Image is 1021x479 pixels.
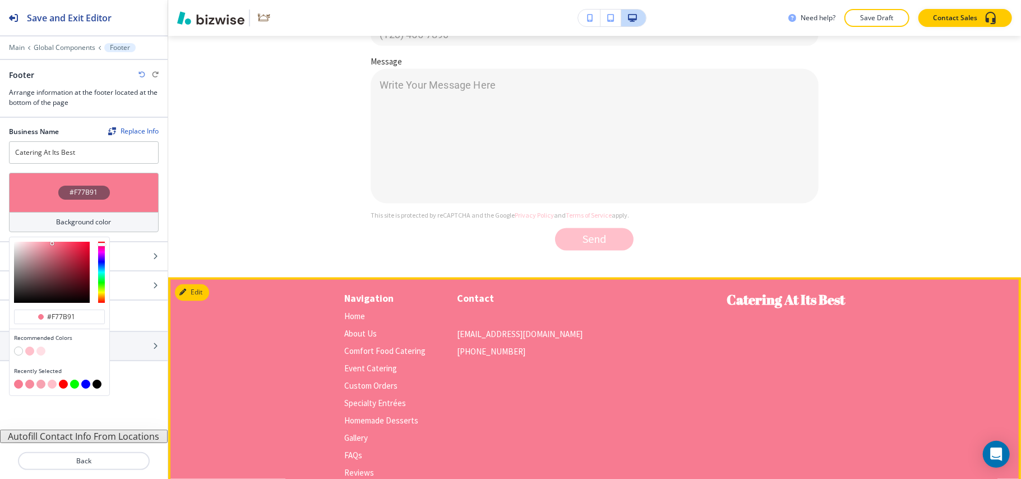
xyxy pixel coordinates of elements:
button: Contact Sales [918,9,1012,27]
a: Terms of Service [566,211,612,220]
h2: Save and Exit Editor [27,11,112,25]
p: Footer [110,44,130,52]
img: Replace [108,127,116,135]
p: Homemade Desserts [344,412,435,430]
p: Custom Orders [344,377,435,395]
div: This site is protected by reCAPTCHA and the Google and apply. [371,213,819,219]
button: Global Components [34,44,95,52]
p: About Us [344,325,435,343]
h4: #F77B91 [70,187,98,197]
button: Back [18,452,150,470]
p: Back [19,456,149,466]
p: Gallery [344,430,435,447]
p: Contact Sales [933,13,977,23]
h2: Business Name [9,127,59,137]
span: Find and replace this information across Bizwise [108,127,159,136]
div: Open Intercom Messenger [983,441,1010,468]
p: Comfort Food Catering [344,343,435,360]
p: Message [371,55,819,69]
p: Specialty Entrées [344,395,435,412]
div: Replace Info [108,127,159,135]
button: Main [9,44,25,52]
h3: Contact [457,291,494,306]
img: Bizwise Logo [177,11,244,25]
p: Home [344,308,435,325]
h3: Arrange information at the footer located at the bottom of the page [9,87,159,108]
p: Save Draft [859,13,895,23]
p: FAQs [344,447,435,464]
h4: Recently Selected [14,367,105,375]
button: Send [555,228,634,251]
button: Save Draft [844,9,909,27]
h3: Need help? [801,13,835,23]
h4: Background color [57,217,112,227]
p: Event Catering [344,360,435,377]
a: Privacy Policy [515,211,554,220]
h2: Footer [9,69,34,81]
button: #F77B91Background color [9,173,159,232]
a: [PHONE_NUMBER] [457,343,590,361]
button: Footer [104,43,136,52]
a: [EMAIL_ADDRESS][DOMAIN_NAME] [457,326,590,343]
h4: Recommended Colors [14,334,105,342]
p: Send [583,233,606,246]
h3: Navigation [344,291,394,306]
img: Your Logo [255,9,272,27]
button: ReplaceReplace Info [108,127,159,135]
button: Edit [175,284,209,301]
span: Catering At Its Best [727,291,845,308]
